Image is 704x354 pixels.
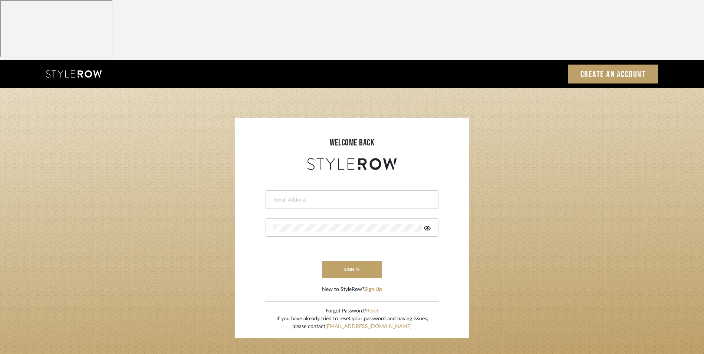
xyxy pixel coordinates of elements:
[276,307,428,315] div: Forgot Password?
[364,286,382,294] button: Sign Up
[568,65,658,83] a: Create an Account
[276,315,428,331] div: If you have already tried to reset your password and having issues, please contact
[273,196,429,204] input: Email Address
[325,324,412,329] a: [EMAIL_ADDRESS][DOMAIN_NAME]
[243,136,461,150] div: welcome back
[322,261,382,278] button: sign in
[366,307,379,315] button: Reset
[322,286,382,294] div: New to StyleRow?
